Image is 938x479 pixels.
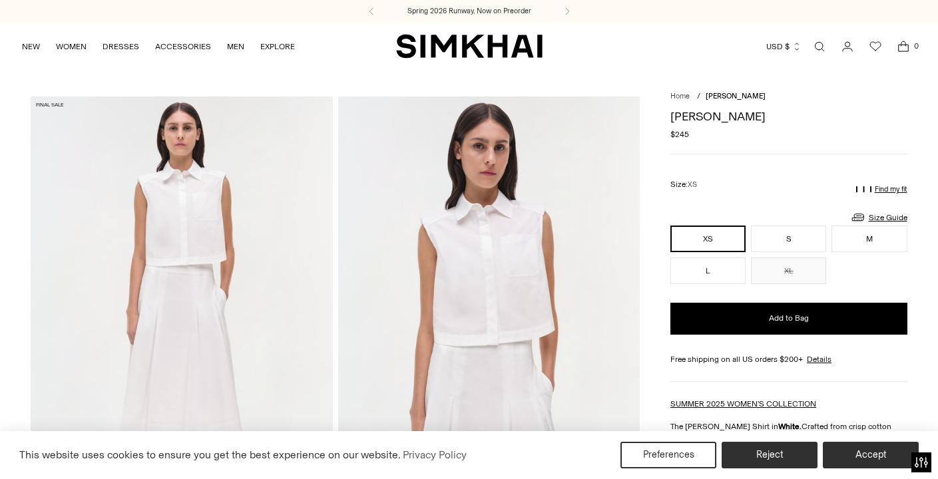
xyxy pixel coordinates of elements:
[407,6,531,17] a: Spring 2026 Runway, Now on Preorder
[103,32,139,61] a: DRESSES
[807,353,831,365] a: Details
[19,448,401,461] span: This website uses cookies to ensure you get the best experience on our website.
[751,257,826,284] button: XL
[670,303,907,335] button: Add to Bag
[22,32,40,61] a: NEW
[834,33,861,60] a: Go to the account page
[155,32,211,61] a: ACCESSORIES
[670,257,746,284] button: L
[831,226,907,252] button: M
[227,32,244,61] a: MEN
[396,33,543,59] a: SIMKHAI
[862,33,889,60] a: Wishlist
[766,32,802,61] button: USD $
[823,442,919,468] button: Accept
[670,92,690,100] a: Home
[670,420,907,468] p: The [PERSON_NAME] Shirt in Crafted from crisp cotton poplin, this sleeveless cropped top offers a...
[401,445,469,465] a: Privacy Policy (opens in a new tab)
[890,33,917,60] a: Open cart modal
[706,92,766,100] span: [PERSON_NAME]
[670,110,907,122] h1: [PERSON_NAME]
[806,33,833,60] a: Open search modal
[688,180,697,189] span: XS
[670,226,746,252] button: XS
[260,32,295,61] a: EXPLORE
[697,91,700,102] div: /
[769,313,809,324] span: Add to Bag
[670,399,816,408] a: SUMMER 2025 WOMEN'S COLLECTION
[670,91,907,102] nav: breadcrumbs
[670,178,697,191] label: Size:
[751,226,826,252] button: S
[910,40,922,52] span: 0
[56,32,87,61] a: WOMEN
[620,442,716,468] button: Preferences
[670,353,907,365] div: Free shipping on all US orders $200+
[670,128,689,140] span: $245
[722,442,818,468] button: Reject
[778,422,802,431] strong: White.
[850,209,907,226] a: Size Guide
